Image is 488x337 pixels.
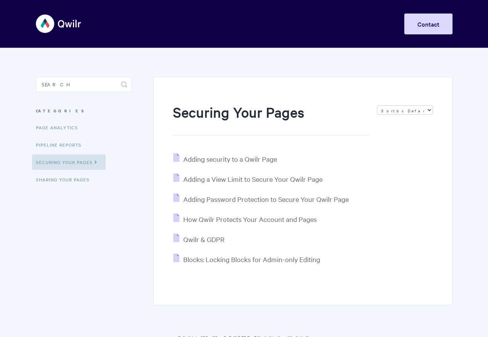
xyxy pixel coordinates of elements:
a: Contact [404,14,453,34]
a: Blocks: Locking Blocks for Admin-only Editing [173,255,320,264]
a: Sharing Your Pages [36,172,95,187]
a: Adding Password Protection to Secure Your Qwilr Page [173,195,349,203]
a: Adding security to a Qwilr Page [173,154,277,163]
img: Qwilr Help Center [36,9,82,38]
h1: Securing Your Pages [173,102,369,135]
h3: Categories [36,104,132,118]
span: Qwilr & GDPR [183,235,225,244]
input: Search [36,77,132,92]
select: Page reloads on selection [377,105,433,115]
a: Securing Your Pages [32,154,106,170]
a: Qwilr & GDPR [173,235,225,244]
a: Pipeline reports [36,137,87,152]
span: Adding security to a Qwilr Page [183,154,277,163]
a: Page Analytics [36,120,84,135]
span: Adding a View Limit to Secure Your Qwilr Page [183,174,323,183]
span: How Qwilr Protects Your Account and Pages [183,215,317,224]
span: Adding Password Protection to Secure Your Qwilr Page [183,195,349,203]
a: How Qwilr Protects Your Account and Pages [173,215,317,224]
span: Blocks: Locking Blocks for Admin-only Editing [183,255,320,264]
a: Adding a View Limit to Secure Your Qwilr Page [173,174,323,183]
